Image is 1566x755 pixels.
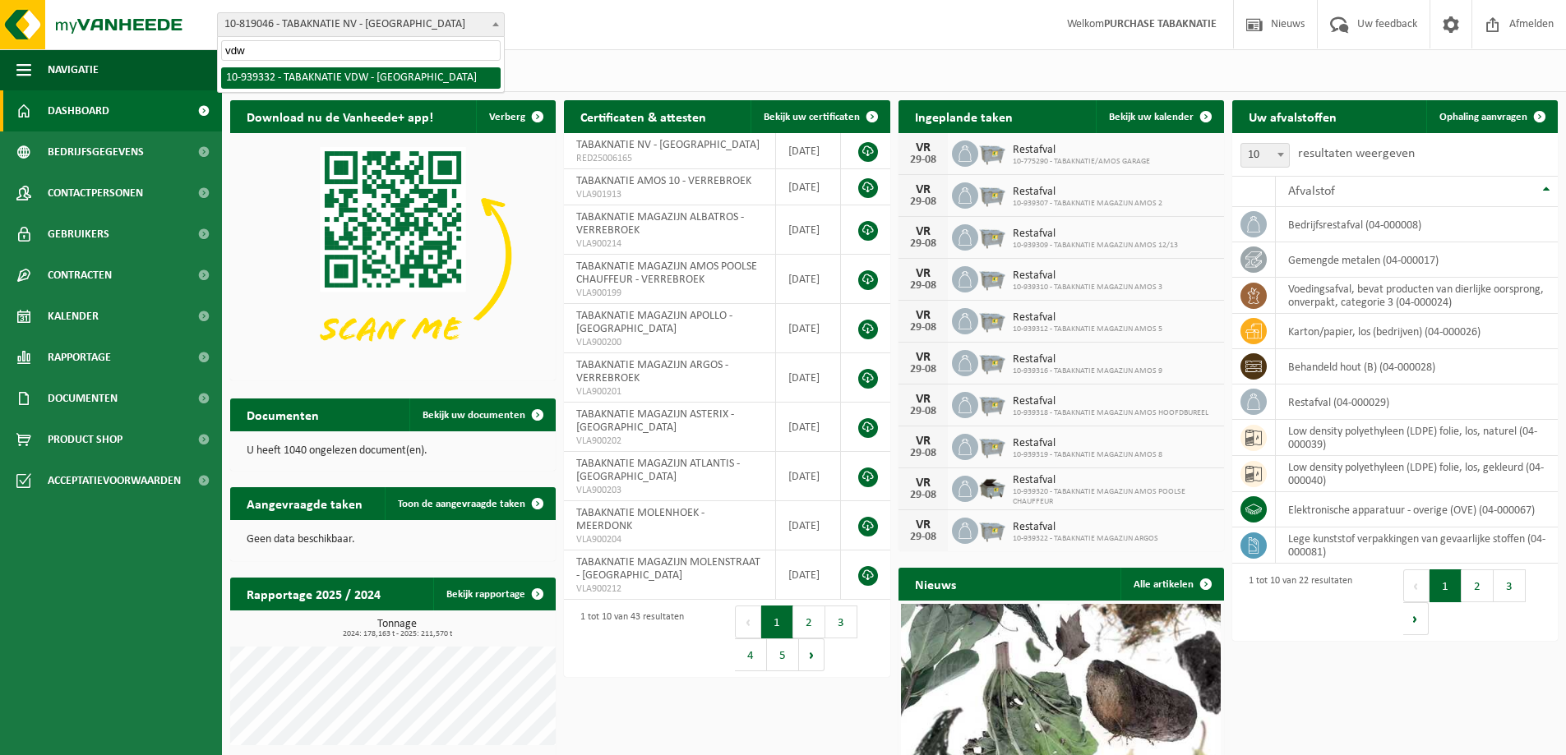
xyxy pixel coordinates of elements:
[1013,366,1162,376] span: 10-939316 - TABAKNATIE MAGAZIJN AMOS 9
[1013,241,1178,251] span: 10-939309 - TABAKNATIE MAGAZIJN AMOS 12/13
[1276,527,1558,564] td: lege kunststof verpakkingen van gevaarlijke stoffen (04-000081)
[576,385,762,398] span: VLA900201
[978,222,1006,250] img: WB-2500-GAL-GY-01
[398,499,525,509] span: Toon de aangevraagde taken
[1276,349,1558,384] td: behandeld hout (B) (04-000028)
[751,100,889,133] a: Bekijk uw certificaten
[978,431,1006,459] img: WB-2500-GAL-GY-01
[1013,474,1216,487] span: Restafval
[576,310,732,335] span: TABAKNATIE MAGAZIJN APOLLO - [GEOGRAPHIC_DATA]
[907,267,940,280] div: VR
[1276,384,1558,420] td: restafval (04-000029)
[978,180,1006,208] img: WB-2500-GAL-GY-01
[907,238,940,250] div: 29-08
[907,393,940,406] div: VR
[1013,395,1208,408] span: Restafval
[1430,569,1462,602] button: 1
[230,133,556,377] img: Download de VHEPlus App
[576,507,704,532] span: TABAKNATIE MOLENHOEK - MEERDONK
[825,605,857,638] button: 3
[907,476,940,490] div: VR
[1241,144,1289,167] span: 10
[907,154,940,166] div: 29-08
[48,378,118,419] span: Documenten
[576,139,760,151] span: TABAKNATIE NV - [GEOGRAPHIC_DATA]
[898,100,1029,132] h2: Ingeplande taken
[385,487,554,520] a: Toon de aangevraagde taken
[1013,157,1150,167] span: 10-775290 - TABAKNATIE/AMOS GARAGE
[1462,569,1494,602] button: 2
[1288,185,1335,198] span: Afvalstof
[576,435,762,448] span: VLA900202
[238,630,556,638] span: 2024: 178,163 t - 2025: 211,570 t
[767,638,799,671] button: 5
[1276,456,1558,492] td: low density polyethyleen (LDPE) folie, los, gekleurd (04-000040)
[48,296,99,337] span: Kalender
[978,389,1006,417] img: WB-2500-GAL-GY-01
[247,534,539,546] p: Geen data beschikbaar.
[230,578,397,610] h2: Rapportage 2025 / 2024
[1276,492,1558,527] td: elektronische apparatuur - overige (OVE) (04-000067)
[978,515,1006,543] img: WB-2500-GAL-GY-01
[1276,278,1558,314] td: voedingsafval, bevat producten van dierlijke oorsprong, onverpakt, categorie 3 (04-000024)
[978,138,1006,166] img: WB-2500-GAL-GY-01
[776,304,842,353] td: [DATE]
[1013,144,1150,157] span: Restafval
[761,605,793,638] button: 1
[776,353,842,403] td: [DATE]
[576,408,734,434] span: TABAKNATIE MAGAZIJN ASTERIX - [GEOGRAPHIC_DATA]
[907,351,940,364] div: VR
[48,214,109,255] span: Gebruikers
[793,605,825,638] button: 2
[1013,487,1216,507] span: 10-939320 - TABAKNATIE MAGAZIJN AMOS POOLSE CHAUFFEUR
[978,306,1006,334] img: WB-2500-GAL-GY-01
[907,183,940,196] div: VR
[1013,353,1162,366] span: Restafval
[238,619,556,638] h3: Tonnage
[907,448,940,459] div: 29-08
[1298,147,1415,160] label: resultaten weergeven
[1013,199,1162,209] span: 10-939307 - TABAKNATIE MAGAZIJN AMOS 2
[576,556,760,582] span: TABAKNATIE MAGAZIJN MOLENSTRAAT - [GEOGRAPHIC_DATA]
[907,322,940,334] div: 29-08
[1232,100,1353,132] h2: Uw afvalstoffen
[576,260,757,286] span: TABAKNATIE MAGAZIJN AMOS POOLSE CHAUFFEUR - VERREBROEK
[48,460,181,501] span: Acceptatievoorwaarden
[221,67,501,89] li: 10-939332 - TABAKNATIE VDW - [GEOGRAPHIC_DATA]
[799,638,825,671] button: Next
[576,359,728,384] span: TABAKNATIE MAGAZIJN ARGOS - VERREBROEK
[735,638,767,671] button: 4
[409,398,554,431] a: Bekijk uw documenten
[1276,420,1558,456] td: low density polyethyleen (LDPE) folie, los, naturel (04-000039)
[907,196,940,208] div: 29-08
[907,518,940,532] div: VR
[1013,311,1162,325] span: Restafval
[776,133,842,169] td: [DATE]
[1013,186,1162,199] span: Restafval
[1096,100,1222,133] a: Bekijk uw kalender
[576,211,744,237] span: TABAKNATIE MAGAZIJN ALBATROS - VERREBROEK
[776,169,842,205] td: [DATE]
[1013,521,1158,534] span: Restafval
[1109,112,1194,122] span: Bekijk uw kalender
[576,484,762,497] span: VLA900203
[48,131,144,173] span: Bedrijfsgegevens
[1240,143,1290,168] span: 10
[907,406,940,417] div: 29-08
[489,112,525,122] span: Verberg
[907,225,940,238] div: VR
[247,445,539,457] p: U heeft 1040 ongelezen document(en).
[1494,569,1526,602] button: 3
[1276,314,1558,349] td: karton/papier, los (bedrijven) (04-000026)
[907,532,940,543] div: 29-08
[230,100,450,132] h2: Download nu de Vanheede+ app!
[1013,437,1162,450] span: Restafval
[576,237,762,251] span: VLA900214
[1013,283,1162,292] span: 10-939310 - TABAKNATIE MAGAZIJN AMOS 3
[1439,112,1527,122] span: Ophaling aanvragen
[898,568,972,600] h2: Nieuws
[1240,568,1352,637] div: 1 tot 10 van 22 resultaten
[907,435,940,448] div: VR
[1013,450,1162,460] span: 10-939319 - TABAKNATIE MAGAZIJN AMOS 8
[576,175,751,187] span: TABAKNATIE AMOS 10 - VERREBROEK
